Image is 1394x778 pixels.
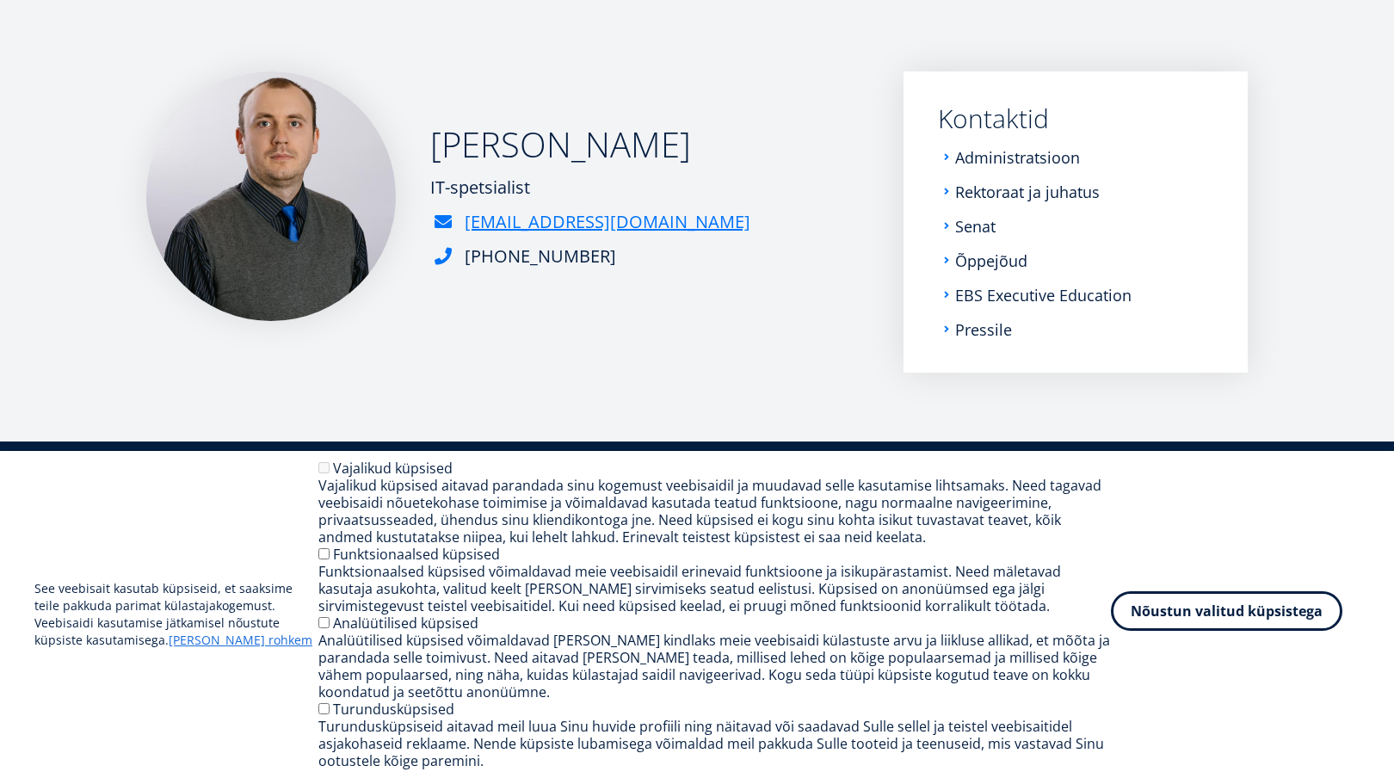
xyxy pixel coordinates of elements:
[318,632,1111,701] div: Analüütilised küpsised võimaldavad [PERSON_NAME] kindlaks meie veebisaidi külastuste arvu ja liik...
[955,218,996,235] a: Senat
[146,71,396,321] img: Riho Saamel
[1111,591,1342,631] button: Nõustun valitud küpsistega
[318,563,1111,614] div: Funktsionaalsed küpsised võimaldavad meie veebisaidil erinevaid funktsioone ja isikupärastamist. ...
[465,244,616,269] div: [PHONE_NUMBER]
[938,106,1213,132] a: Kontaktid
[955,321,1012,338] a: Pressile
[169,632,312,649] a: [PERSON_NAME] rohkem
[955,287,1132,304] a: EBS Executive Education
[465,209,750,235] a: [EMAIL_ADDRESS][DOMAIN_NAME]
[430,123,750,166] h2: [PERSON_NAME]
[318,477,1111,546] div: Vajalikud küpsised aitavad parandada sinu kogemust veebisaidil ja muudavad selle kasutamise lihts...
[333,459,453,478] label: Vajalikud küpsised
[34,580,318,649] p: See veebisait kasutab küpsiseid, et saaksime teile pakkuda parimat külastajakogemust. Veebisaidi ...
[955,183,1100,201] a: Rektoraat ja juhatus
[333,614,478,633] label: Analüütilised küpsised
[333,545,500,564] label: Funktsionaalsed küpsised
[955,252,1027,269] a: Õppejõud
[955,149,1080,166] a: Administratsioon
[333,700,454,719] label: Turundusküpsised
[318,718,1111,769] div: Turundusküpsiseid aitavad meil luua Sinu huvide profiili ning näitavad või saadavad Sulle sellel ...
[430,175,750,201] div: IT-spetsialist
